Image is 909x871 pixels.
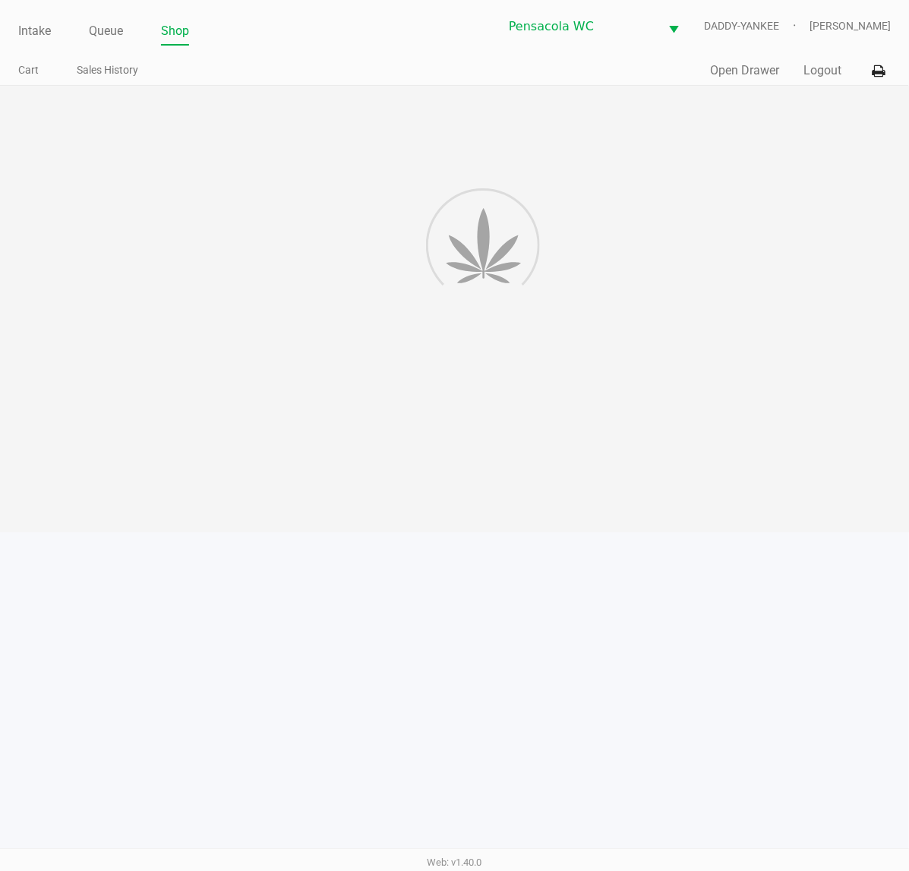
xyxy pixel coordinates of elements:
[89,21,123,42] a: Queue
[704,18,810,34] span: DADDY-YANKEE
[659,8,688,44] button: Select
[710,62,779,80] button: Open Drawer
[810,18,891,34] span: [PERSON_NAME]
[509,17,650,36] span: Pensacola WC
[18,21,51,42] a: Intake
[803,62,841,80] button: Logout
[161,21,189,42] a: Shop
[77,61,138,80] a: Sales History
[428,857,482,868] span: Web: v1.40.0
[18,61,39,80] a: Cart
